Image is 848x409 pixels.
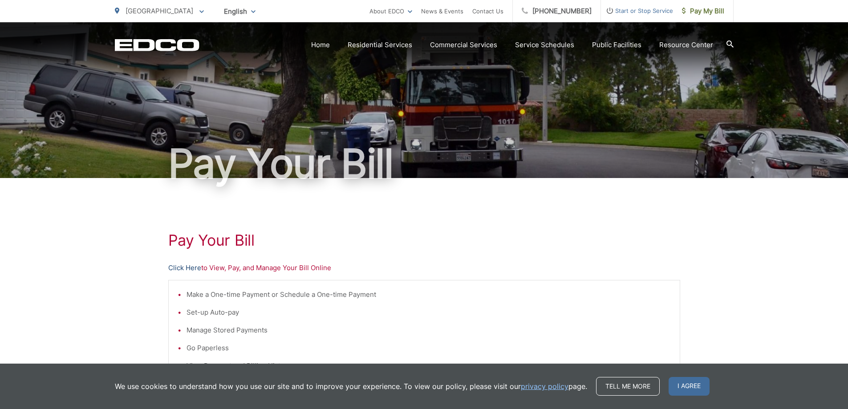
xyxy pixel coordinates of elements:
[115,142,734,186] h1: Pay Your Bill
[659,40,713,50] a: Resource Center
[311,40,330,50] a: Home
[521,381,568,392] a: privacy policy
[217,4,262,19] span: English
[682,6,724,16] span: Pay My Bill
[348,40,412,50] a: Residential Services
[187,307,671,318] li: Set-up Auto-pay
[596,377,660,396] a: Tell me more
[369,6,412,16] a: About EDCO
[187,289,671,300] li: Make a One-time Payment or Schedule a One-time Payment
[430,40,497,50] a: Commercial Services
[187,325,671,336] li: Manage Stored Payments
[187,360,671,371] li: View Payment and Billing History
[115,381,587,392] p: We use cookies to understand how you use our site and to improve your experience. To view our pol...
[168,231,680,249] h1: Pay Your Bill
[472,6,503,16] a: Contact Us
[168,263,680,273] p: to View, Pay, and Manage Your Bill Online
[421,6,463,16] a: News & Events
[669,377,710,396] span: I agree
[592,40,641,50] a: Public Facilities
[115,39,199,51] a: EDCD logo. Return to the homepage.
[515,40,574,50] a: Service Schedules
[187,343,671,353] li: Go Paperless
[168,263,201,273] a: Click Here
[126,7,193,15] span: [GEOGRAPHIC_DATA]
